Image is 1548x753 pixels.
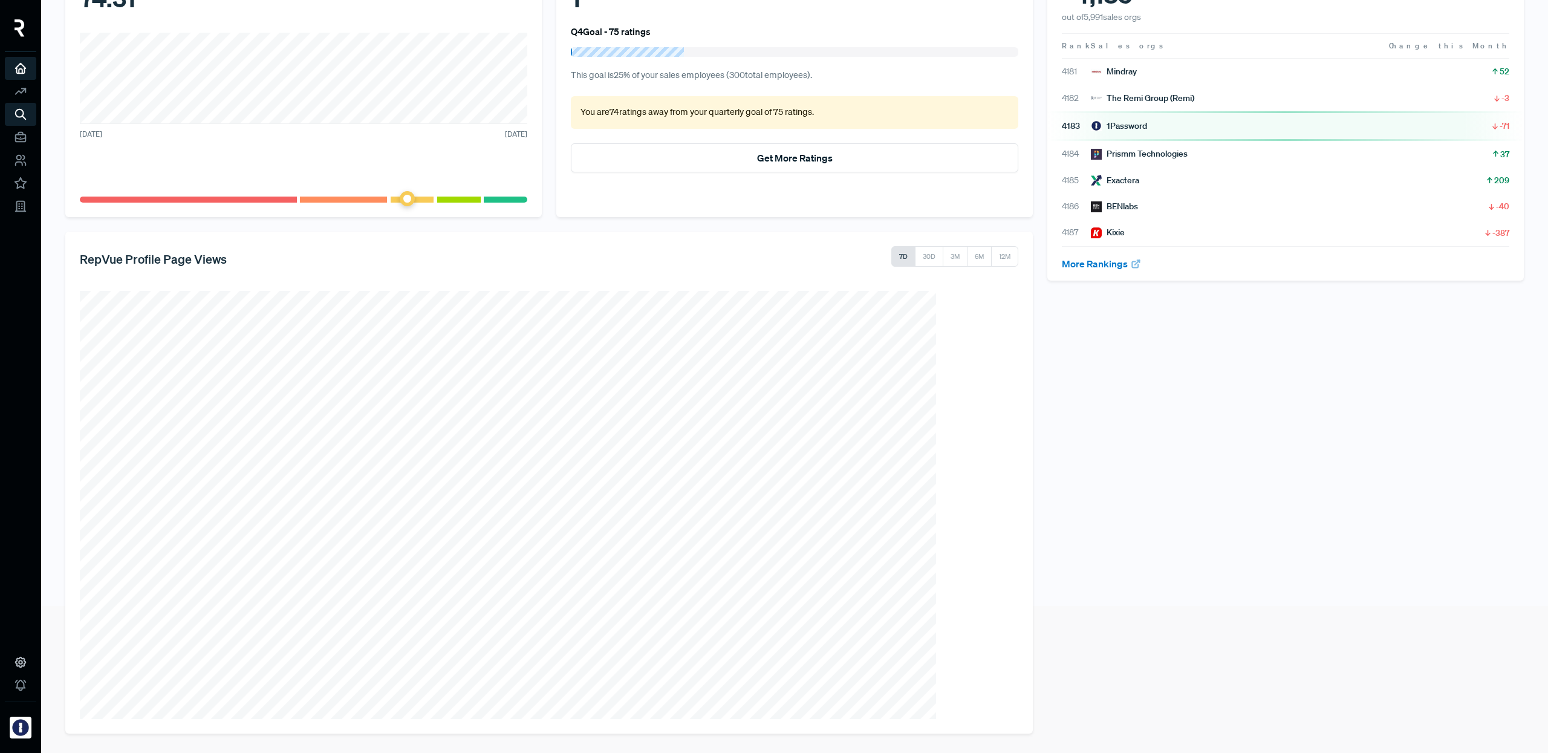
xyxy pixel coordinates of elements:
img: Exactera [1091,175,1102,186]
button: Get More Ratings [571,143,1018,172]
button: 30D [915,246,943,267]
img: RepVue [15,19,25,37]
button: 12M [991,246,1018,267]
p: You are 74 ratings away from your quarterly goal of 75 ratings . [580,106,1009,119]
span: 37 [1500,148,1509,160]
h5: RepVue Profile Page Views [80,252,227,266]
span: Change this Month [1389,41,1509,51]
img: Mindray [1091,67,1102,77]
a: More Rankings [1062,258,1142,270]
span: -40 [1496,200,1509,212]
img: BENlabs [1091,201,1102,212]
span: 4183 [1062,120,1091,132]
p: This goal is 25 % of your sales employees ( 300 total employees). [571,69,1018,82]
div: BENlabs [1091,200,1138,213]
h6: Q4 Goal - 75 ratings [571,26,651,37]
div: The Remi Group (Remi) [1091,92,1194,105]
span: 209 [1494,174,1509,186]
span: [DATE] [80,129,102,140]
span: 4187 [1062,226,1091,239]
img: Prismm Technologies [1091,149,1102,160]
img: The Remi Group (Remi) [1091,93,1102,103]
span: Sales orgs [1091,41,1165,51]
span: 4182 [1062,92,1091,105]
span: 4186 [1062,200,1091,213]
span: [DATE] [505,129,527,140]
img: 1Password [1091,120,1102,131]
a: 1Password [5,702,36,743]
div: Kixie [1091,226,1125,239]
span: 4181 [1062,65,1091,78]
span: -3 [1501,92,1509,104]
div: Prismm Technologies [1091,148,1188,160]
span: -71 [1500,120,1509,132]
img: Kixie [1091,227,1102,238]
span: -387 [1492,227,1509,239]
div: Mindray [1091,65,1137,78]
div: 1Password [1091,120,1147,132]
span: out of 5,991 sales orgs [1062,11,1141,22]
div: Exactera [1091,174,1139,187]
span: 52 [1500,65,1509,77]
span: Rank [1062,41,1091,51]
button: 7D [891,246,915,267]
span: 4185 [1062,174,1091,187]
button: 3M [943,246,968,267]
span: 4184 [1062,148,1091,160]
button: 6M [967,246,992,267]
img: 1Password [11,718,30,737]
